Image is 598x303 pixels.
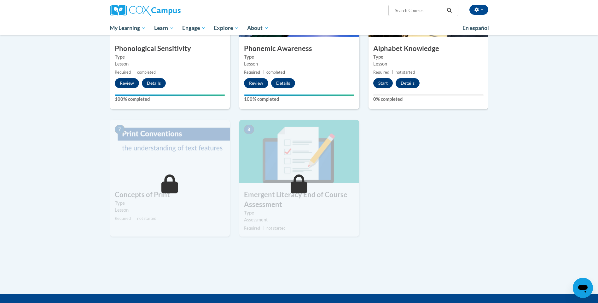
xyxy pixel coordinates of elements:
[373,78,393,88] button: Start
[150,21,178,35] a: Learn
[133,216,135,221] span: |
[210,21,243,35] a: Explore
[110,190,230,200] h3: Concepts of Print
[115,207,225,214] div: Lesson
[115,125,125,134] span: 7
[392,70,393,75] span: |
[244,78,268,88] button: Review
[115,94,225,96] div: Your progress
[458,21,493,35] a: En español
[137,70,156,75] span: completed
[110,44,230,54] h3: Phonological Sensitivity
[469,5,488,15] button: Account Settings
[369,44,488,54] h3: Alphabet Knowledge
[101,21,498,35] div: Main menu
[115,216,131,221] span: Required
[373,54,484,60] label: Type
[243,21,273,35] a: About
[110,5,181,16] img: Cox Campus
[115,200,225,207] label: Type
[115,60,225,67] div: Lesson
[178,21,210,35] a: Engage
[244,94,354,96] div: Your progress
[244,216,354,223] div: Assessment
[573,278,593,298] iframe: Button to launch messaging window
[182,24,206,32] span: Engage
[396,78,420,88] button: Details
[444,7,454,14] button: Search
[373,70,389,75] span: Required
[266,226,286,231] span: not started
[106,21,150,35] a: My Learning
[115,78,139,88] button: Review
[271,78,295,88] button: Details
[115,96,225,103] label: 100% completed
[154,24,174,32] span: Learn
[142,78,166,88] button: Details
[244,226,260,231] span: Required
[373,60,484,67] div: Lesson
[244,96,354,103] label: 100% completed
[115,70,131,75] span: Required
[110,24,146,32] span: My Learning
[239,120,359,183] img: Course Image
[263,70,264,75] span: |
[115,54,225,60] label: Type
[266,70,285,75] span: completed
[244,70,260,75] span: Required
[263,226,264,231] span: |
[394,7,444,14] input: Search Courses
[396,70,415,75] span: not started
[244,125,254,134] span: 8
[133,70,135,75] span: |
[214,24,239,32] span: Explore
[244,209,354,216] label: Type
[137,216,156,221] span: not started
[239,44,359,54] h3: Phonemic Awareness
[110,120,230,183] img: Course Image
[462,25,489,31] span: En español
[110,5,230,16] a: Cox Campus
[373,96,484,103] label: 0% completed
[239,190,359,209] h3: Emergent Literacy End of Course Assessment
[247,24,269,32] span: About
[244,54,354,60] label: Type
[244,60,354,67] div: Lesson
